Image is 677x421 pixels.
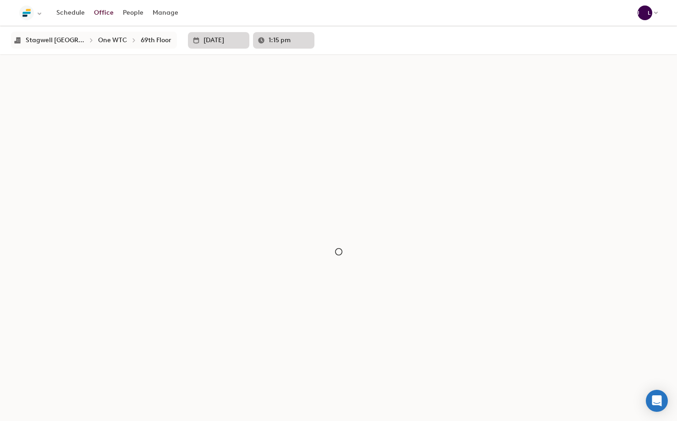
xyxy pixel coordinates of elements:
button: 69th Floor [138,33,174,47]
input: Enter date in L format or select it from the dropdown [204,32,245,49]
div: Stagwell NY [26,36,84,44]
div: Johnny Lewis [638,6,652,20]
a: Office [89,5,118,21]
div: 69th Floor [141,36,171,44]
a: People [118,5,148,21]
div: One WTC [98,36,127,44]
a: Manage [148,5,183,21]
input: Enter a time in h:mm a format or select it for a dropdown list [269,32,310,49]
button: Select an organization - Stagwell Global currently selected [15,3,47,23]
div: JL [638,6,652,20]
div: Open Intercom Messenger [646,390,668,412]
button: JL [633,3,662,22]
button: Stagwell [GEOGRAPHIC_DATA] [23,33,87,47]
button: One WTC [95,33,130,47]
a: Schedule [52,5,89,21]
